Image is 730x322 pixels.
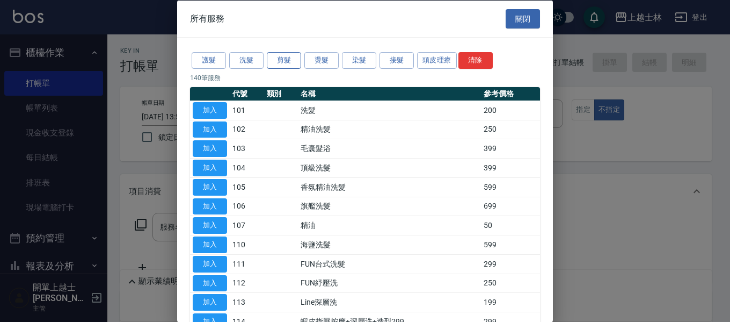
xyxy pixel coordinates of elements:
td: 106 [230,197,264,216]
td: 250 [481,274,540,293]
button: 加入 [193,294,227,311]
td: 599 [481,177,540,197]
button: 洗髮 [229,52,264,69]
td: 頂級洗髮 [298,158,481,177]
td: 112 [230,274,264,293]
td: 104 [230,158,264,177]
button: 加入 [193,102,227,118]
button: 染髮 [342,52,376,69]
td: 110 [230,235,264,254]
td: 113 [230,292,264,312]
td: 精油洗髮 [298,120,481,139]
td: 洗髮 [298,101,481,120]
td: 旗艦洗髮 [298,197,481,216]
td: 毛囊髮浴 [298,139,481,158]
button: 加入 [193,160,227,176]
button: 關閉 [506,9,540,28]
td: 199 [481,292,540,312]
button: 加入 [193,275,227,291]
td: 香氛精油洗髮 [298,177,481,197]
td: 107 [230,216,264,235]
td: Line深層洗 [298,292,481,312]
td: FUN台式洗髮 [298,254,481,274]
td: 101 [230,101,264,120]
td: 250 [481,120,540,139]
button: 加入 [193,140,227,157]
th: 參考價格 [481,87,540,101]
th: 代號 [230,87,264,101]
td: 精油 [298,216,481,235]
button: 加入 [193,217,227,234]
td: 399 [481,158,540,177]
td: 海鹽洗髮 [298,235,481,254]
button: 加入 [193,198,227,214]
button: 護髮 [192,52,226,69]
button: 加入 [193,121,227,138]
span: 所有服務 [190,13,224,24]
td: 399 [481,139,540,158]
td: 105 [230,177,264,197]
button: 加入 [193,255,227,272]
td: 599 [481,235,540,254]
button: 加入 [193,237,227,253]
td: 200 [481,101,540,120]
td: FUN紓壓洗 [298,274,481,293]
button: 頭皮理療 [417,52,457,69]
button: 加入 [193,178,227,195]
button: 燙髮 [304,52,339,69]
button: 接髮 [379,52,414,69]
td: 111 [230,254,264,274]
td: 103 [230,139,264,158]
p: 140 筆服務 [190,73,540,82]
button: 剪髮 [267,52,301,69]
td: 299 [481,254,540,274]
button: 清除 [458,52,493,69]
td: 699 [481,197,540,216]
td: 50 [481,216,540,235]
th: 類別 [264,87,298,101]
td: 102 [230,120,264,139]
th: 名稱 [298,87,481,101]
